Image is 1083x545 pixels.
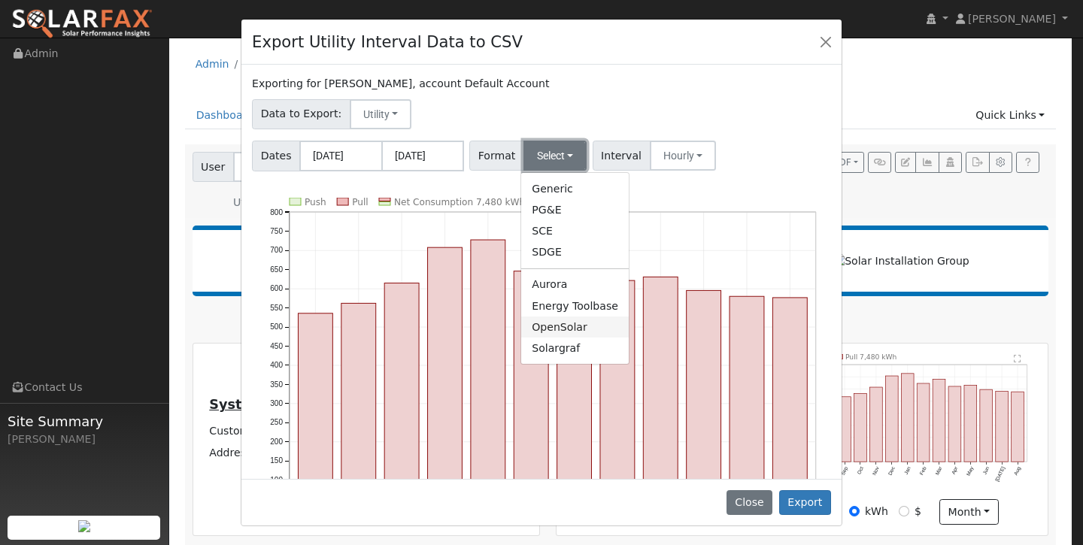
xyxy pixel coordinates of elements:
[270,246,283,254] text: 700
[270,304,283,312] text: 550
[428,247,463,518] rect: onclick=""
[650,141,717,171] button: Hourly
[352,197,368,207] text: Pull
[270,227,283,235] text: 750
[523,141,587,171] button: Select
[394,197,525,207] text: Net Consumption 7,480 kWh
[270,361,283,369] text: 400
[521,221,629,242] a: SCE
[384,283,419,518] rect: onclick=""
[252,141,300,171] span: Dates
[521,199,629,220] a: PG&E
[687,290,721,518] rect: onclick=""
[521,295,629,316] a: Energy Toolbase
[557,258,592,518] rect: onclick=""
[593,141,651,171] span: Interval
[299,313,333,519] rect: onclick=""
[270,207,283,216] text: 800
[270,322,283,331] text: 500
[270,284,283,292] text: 600
[341,303,376,518] rect: onclick=""
[643,277,678,518] rect: onclick=""
[521,242,629,263] a: SDGE
[514,271,548,518] rect: onclick=""
[773,298,808,519] rect: onclick=""
[270,380,283,388] text: 350
[730,296,764,518] rect: onclick=""
[270,399,283,407] text: 300
[270,476,283,484] text: 100
[471,240,505,519] rect: onclick=""
[270,438,283,446] text: 200
[521,274,629,295] a: Aurora
[270,456,283,465] text: 150
[270,341,283,350] text: 450
[727,490,772,516] button: Close
[270,418,283,426] text: 250
[815,31,836,52] button: Close
[469,141,524,171] span: Format
[600,280,635,518] rect: onclick=""
[270,265,283,274] text: 650
[252,30,523,54] h4: Export Utility Interval Data to CSV
[252,99,350,129] span: Data to Export:
[779,490,831,516] button: Export
[305,197,326,207] text: Push
[521,178,629,199] a: Generic
[521,338,629,359] a: Solargraf
[521,316,629,338] a: OpenSolar
[252,76,549,92] label: Exporting for [PERSON_NAME], account Default Account
[350,99,412,129] button: Utility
